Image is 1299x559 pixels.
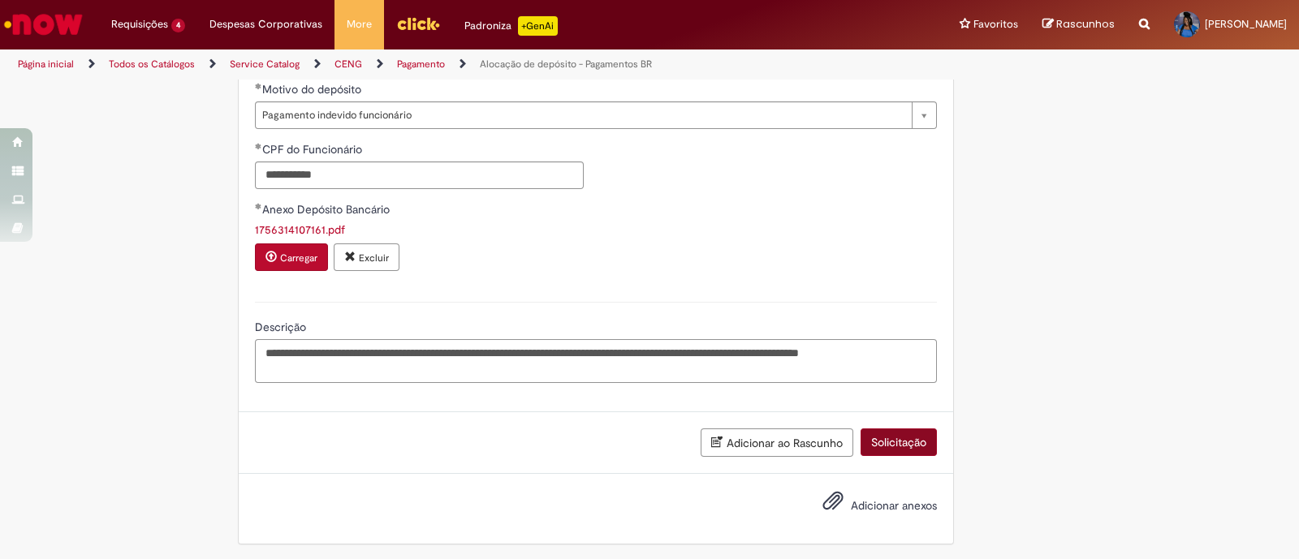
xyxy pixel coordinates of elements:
[701,428,853,457] button: Adicionar ao Rascunho
[480,58,652,71] a: Alocação de depósito - Pagamentos BR
[518,16,558,36] p: +GenAi
[851,498,937,513] span: Adicionar anexos
[397,58,445,71] a: Pagamento
[334,243,399,271] button: Excluir anexo 1756314107161.pdf
[18,58,74,71] a: Página inicial
[1205,17,1287,31] span: [PERSON_NAME]
[262,142,365,157] span: CPF do Funcionário
[255,320,309,334] span: Descrição
[262,82,365,97] span: Motivo do depósito
[1042,17,1115,32] a: Rascunhos
[861,428,937,456] button: Solicitação
[255,243,328,271] button: Carregar anexo de Anexo Depósito Bancário Required
[171,19,185,32] span: 4
[262,102,904,128] span: Pagamento indevido funcionário
[334,58,362,71] a: CENG
[818,486,848,523] button: Adicionar anexos
[255,161,584,189] input: CPF do Funcionário
[464,16,558,36] div: Padroniza
[255,339,937,383] textarea: Descrição
[1056,16,1115,32] span: Rascunhos
[347,16,372,32] span: More
[2,8,85,41] img: ServiceNow
[255,203,262,209] span: Obrigatório Preenchido
[280,252,317,264] small: Carregar
[230,58,300,71] a: Service Catalog
[12,49,854,80] ul: Trilhas de página
[396,11,440,36] img: click_logo_yellow_360x200.png
[255,83,262,89] span: Obrigatório Preenchido
[973,16,1018,32] span: Favoritos
[359,252,389,264] small: Excluir
[255,222,345,237] a: Download de 1756314107161.pdf
[111,16,168,32] span: Requisições
[109,58,195,71] a: Todos os Catálogos
[255,143,262,149] span: Obrigatório Preenchido
[262,202,393,217] span: Anexo Depósito Bancário
[209,16,322,32] span: Despesas Corporativas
